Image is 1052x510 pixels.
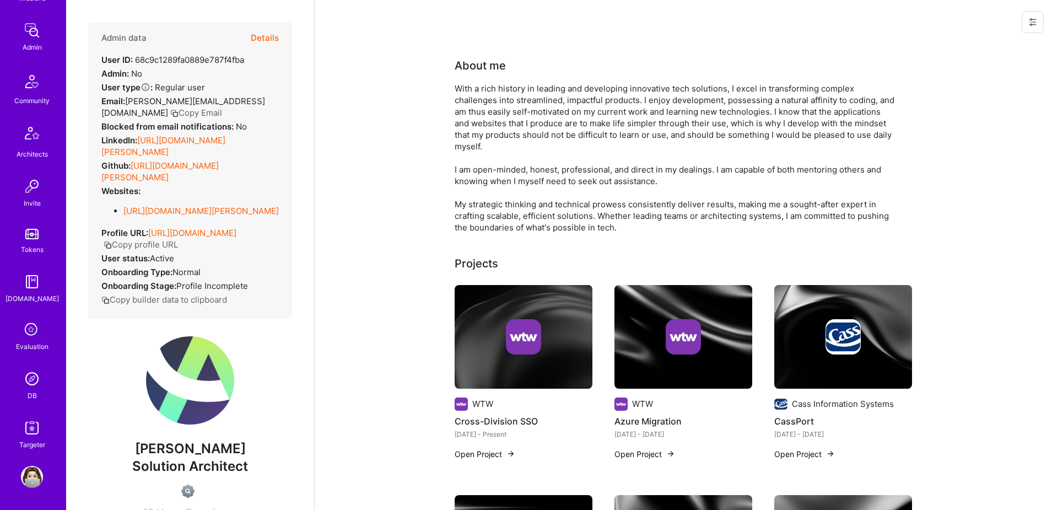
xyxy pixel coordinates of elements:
[614,428,752,440] div: [DATE] - [DATE]
[170,107,222,119] button: Copy Email
[176,281,248,291] span: Profile Incomplete
[21,244,44,255] div: Tokens
[251,22,279,54] button: Details
[632,398,653,410] div: WTW
[21,466,43,488] img: User Avatar
[172,267,201,277] span: normal
[455,83,895,233] div: With a rich history in leading and developing innovative tech solutions, I excel in transforming ...
[104,241,112,249] i: icon Copy
[104,239,178,250] button: Copy profile URL
[101,294,227,305] button: Copy builder data to clipboard
[101,68,142,79] div: No
[23,41,42,53] div: Admin
[14,95,50,106] div: Community
[101,296,110,304] i: icon Copy
[774,285,912,389] img: cover
[101,253,150,264] strong: User status:
[506,319,541,355] img: Company logo
[614,285,752,389] img: cover
[101,121,236,132] strong: Blocked from email notifications:
[101,281,176,291] strong: Onboarding Stage:
[614,398,628,411] img: Company logo
[16,341,48,352] div: Evaluation
[826,449,835,458] img: arrow-right
[19,68,45,95] img: Community
[455,428,592,440] div: [DATE] - Present
[101,96,125,106] strong: Email:
[666,449,675,458] img: arrow-right
[774,428,912,440] div: [DATE] - [DATE]
[774,414,912,428] h4: CassPort
[455,57,506,74] div: About me
[455,414,592,428] h4: Cross-Division SSO
[455,285,592,389] img: cover
[614,414,752,428] h4: Azure Migration
[6,293,59,304] div: [DOMAIN_NAME]
[101,68,129,79] strong: Admin:
[17,148,48,160] div: Architects
[774,448,835,460] button: Open Project
[455,448,515,460] button: Open Project
[19,439,45,450] div: Targeter
[101,186,141,196] strong: Websites:
[146,336,234,425] img: User Avatar
[101,121,247,132] div: No
[101,96,265,118] span: [PERSON_NAME][EMAIL_ADDRESS][DOMAIN_NAME]
[101,160,131,171] strong: Github:
[25,229,39,239] img: tokens
[472,398,493,410] div: WTW
[666,319,701,355] img: Company logo
[455,398,468,411] img: Company logo
[101,135,225,157] a: [URL][DOMAIN_NAME][PERSON_NAME]
[101,55,133,65] strong: User ID:
[774,398,787,411] img: Company logo
[21,175,43,197] img: Invite
[150,253,174,264] span: Active
[101,82,205,93] div: Regular user
[21,320,42,341] i: icon SelectionTeam
[21,271,43,293] img: guide book
[101,160,219,182] a: [URL][DOMAIN_NAME][PERSON_NAME]
[19,122,45,148] img: Architects
[181,485,195,498] img: Not Scrubbed
[123,206,279,216] a: [URL][DOMAIN_NAME][PERSON_NAME]
[792,398,894,410] div: Cass Information Systems
[101,135,137,146] strong: LinkedIn:
[170,109,179,117] i: icon Copy
[101,228,148,238] strong: Profile URL:
[24,197,41,209] div: Invite
[614,448,675,460] button: Open Project
[455,255,498,272] div: Projects
[101,82,153,93] strong: User type :
[148,228,236,238] a: [URL][DOMAIN_NAME]
[141,82,150,92] i: Help
[21,417,43,439] img: Skill Targeter
[826,319,861,355] img: Company logo
[18,466,46,488] a: User Avatar
[21,368,43,390] img: Admin Search
[28,390,37,401] div: DB
[132,458,248,474] span: Solution Architect
[101,33,147,43] h4: Admin data
[506,449,515,458] img: arrow-right
[88,441,292,457] span: [PERSON_NAME]
[101,54,244,66] div: 68c9c1289fa0889e787f4fba
[21,19,43,41] img: admin teamwork
[101,267,172,277] strong: Onboarding Type:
